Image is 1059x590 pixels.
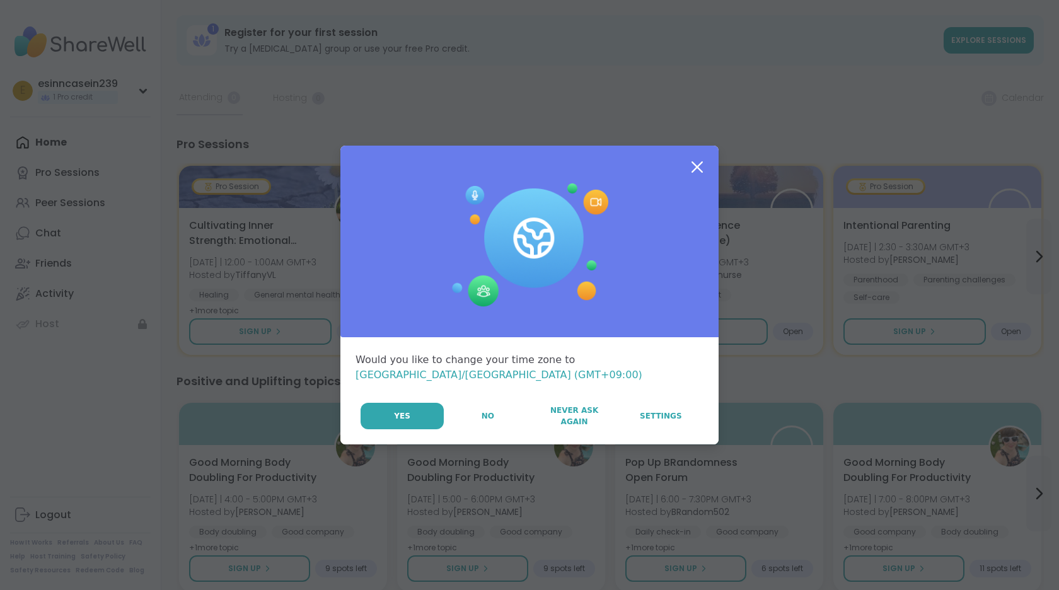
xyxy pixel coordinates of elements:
[361,403,444,429] button: Yes
[640,410,682,422] span: Settings
[356,352,703,383] div: Would you like to change your time zone to
[445,403,530,429] button: No
[482,410,494,422] span: No
[538,405,610,427] span: Never Ask Again
[451,183,608,307] img: Session Experience
[356,369,642,381] span: [GEOGRAPHIC_DATA]/[GEOGRAPHIC_DATA] (GMT+09:00)
[531,403,616,429] button: Never Ask Again
[618,403,703,429] a: Settings
[394,410,410,422] span: Yes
